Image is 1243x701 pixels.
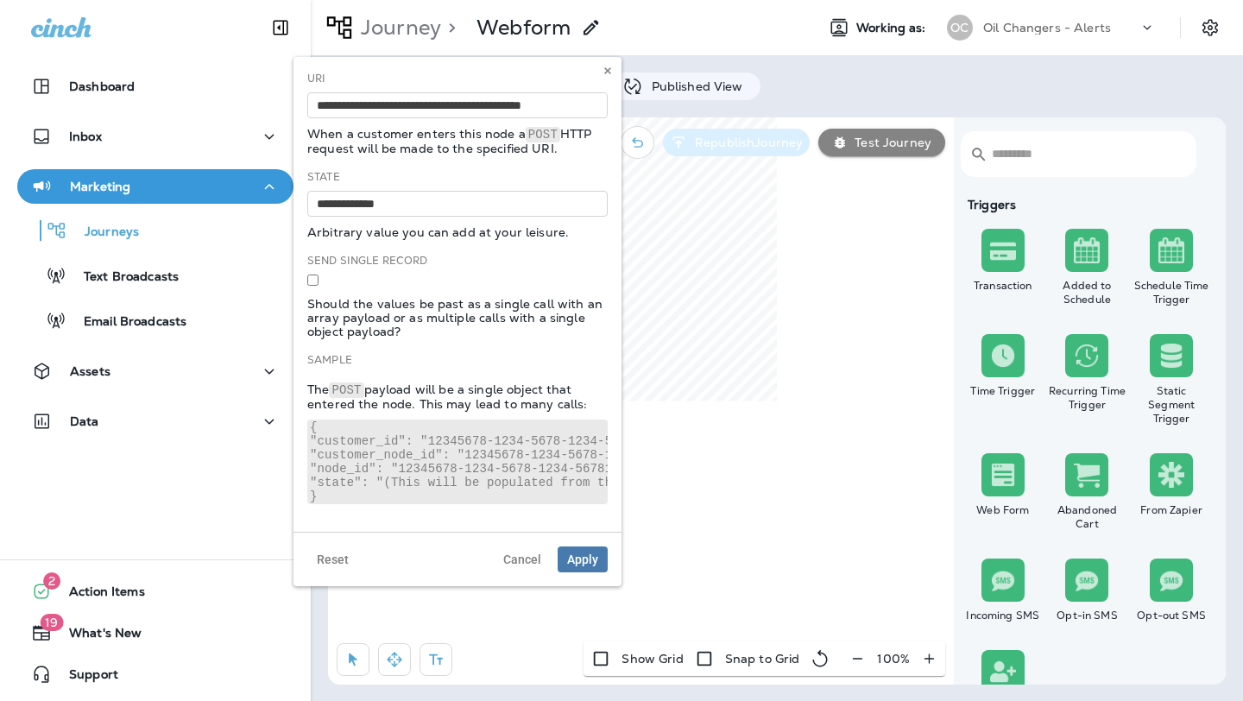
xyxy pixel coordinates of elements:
button: Email Broadcasts [17,302,293,338]
button: Test Journey [818,129,945,156]
div: Incoming SMS [964,609,1042,622]
p: The payload will be a single object that entered the node. This may lead to many calls: [307,382,608,411]
button: Support [17,657,293,692]
p: Oil Changers - Alerts [983,21,1111,35]
button: Marketing [17,169,293,204]
label: URI [307,72,325,85]
button: 2Action Items [17,574,293,609]
p: > [441,15,456,41]
button: RepublishJourney [663,129,810,156]
p: Published View [643,79,743,93]
div: Opt-in SMS [1049,609,1126,622]
p: Arbitrary value you can add at your leisure. [307,225,608,239]
p: Data [70,414,99,428]
div: Schedule Time Trigger [1133,279,1210,306]
p: Assets [70,364,110,378]
button: Apply [558,546,608,572]
div: From Zapier [1133,503,1210,517]
p: Journeys [67,224,139,241]
code: POST [329,382,363,398]
label: State [307,170,340,184]
p: Webform [476,15,571,41]
button: Text Broadcasts [17,257,293,294]
p: Text Broadcasts [66,269,179,286]
div: Abandoned Cart [1049,503,1126,531]
p: Dashboard [69,79,135,93]
div: Recurring Time Trigger [1049,384,1126,412]
p: Should the values be past as a single call with an array payload or as multiple calls with a sing... [307,297,608,338]
button: Collapse Sidebar [256,10,305,45]
p: Snap to Grid [725,652,800,666]
div: OC [947,15,973,41]
button: Cancel [494,546,551,572]
span: Action Items [52,584,145,605]
code: POST [526,127,560,142]
p: Inbox [69,129,102,143]
div: Transaction [964,279,1042,293]
button: Journeys [17,212,293,249]
span: Cancel [503,553,541,565]
div: Added to Schedule [1049,279,1126,306]
p: Marketing [70,180,130,193]
span: 19 [40,614,63,631]
button: Dashboard [17,69,293,104]
button: Reset [307,546,358,572]
label: Sample [307,353,352,367]
span: Working as: [856,21,930,35]
p: Show Grid [621,652,683,666]
div: Opt-out SMS [1133,609,1210,622]
p: Journey [354,15,441,41]
button: Data [17,404,293,439]
p: When a customer enters this node a HTTP request will be made to the specified URI. [307,127,608,155]
span: Reset [317,553,349,565]
span: Support [52,667,118,688]
button: Inbox [17,119,293,154]
label: Send single record [307,254,428,268]
button: Assets [17,354,293,388]
p: Email Broadcasts [66,314,186,331]
p: 100 % [877,652,910,666]
div: Triggers [961,198,1214,212]
span: 2 [43,572,60,590]
div: Time Trigger [964,384,1042,398]
button: 19What's New [17,616,293,650]
p: Republish Journey [688,136,803,149]
div: Static Segment Trigger [1133,384,1210,426]
span: Apply [567,553,598,565]
p: Test Journey [848,136,931,149]
div: Web Form [964,503,1042,517]
pre: { "customer_id": "12345678-1234-5678-1234-567812345678", "customer_node_id": "12345678-1234-5678-... [307,420,608,504]
button: Settings [1195,12,1226,43]
span: What's New [52,626,142,647]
